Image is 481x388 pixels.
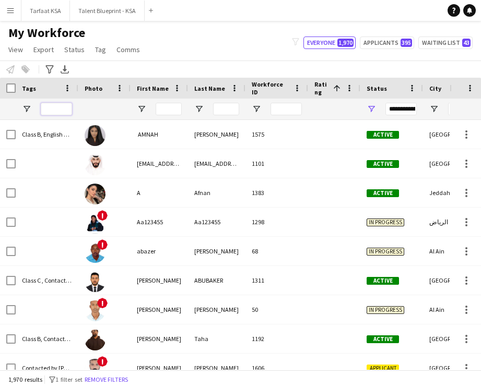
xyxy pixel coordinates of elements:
[188,120,245,149] div: [PERSON_NAME]
[245,354,308,382] div: 1606
[16,120,78,149] div: Class B, English Speaker
[85,125,105,146] img: ‏ AMNAH IDRIS
[188,149,245,178] div: [EMAIL_ADDRESS][DOMAIN_NAME]
[252,104,261,114] button: Open Filter Menu
[60,43,89,56] a: Status
[16,354,78,382] div: Contacted by [PERSON_NAME] , To be interviewed
[188,266,245,295] div: ABUBAKER
[462,39,471,47] span: 43
[8,25,85,41] span: My Workforce
[418,37,473,49] button: Waiting list43
[367,131,399,139] span: Active
[448,103,479,115] input: City Filter Input
[429,104,439,114] button: Open Filter Menu
[64,45,85,54] span: Status
[131,266,188,295] div: [PERSON_NAME]
[188,324,245,353] div: Taha
[85,359,105,380] img: Abdallah Alfaraj
[271,103,302,115] input: Workforce ID Filter Input
[245,237,308,265] div: 68
[367,219,404,226] span: In progress
[131,295,188,324] div: [PERSON_NAME]
[367,277,399,285] span: Active
[16,266,78,295] div: Class C , Contacted by [PERSON_NAME] , [DEMOGRAPHIC_DATA]
[8,45,23,54] span: View
[245,149,308,178] div: 1101
[367,84,387,92] span: Status
[22,104,31,114] button: Open Filter Menu
[367,189,399,197] span: Active
[245,120,308,149] div: 1575
[252,80,289,96] span: Workforce ID
[85,300,105,321] img: Abdalla Kamal
[85,154,105,175] img: 3khaled7@gmail.com 3khaled7@gmail.com
[156,103,182,115] input: First Name Filter Input
[85,330,105,350] img: Abdalla Taha
[85,242,105,263] img: abazer sidahmed Mohammed
[55,375,83,383] span: 1 filter set
[245,324,308,353] div: 1192
[303,37,356,49] button: Everyone1,970
[91,43,110,56] a: Tag
[58,63,71,76] app-action-btn: Export XLSX
[314,80,329,96] span: Rating
[85,271,105,292] img: ABDALLA ABUBAKER
[85,213,105,234] img: Aa123455 Aa123455
[245,295,308,324] div: 50
[112,43,144,56] a: Comms
[22,84,36,92] span: Tags
[131,178,188,207] div: A
[367,365,399,372] span: Applicant
[16,324,78,353] div: Class B, Contacted by [PERSON_NAME] , English Speaker , [DEMOGRAPHIC_DATA]
[131,324,188,353] div: [PERSON_NAME]
[194,104,204,114] button: Open Filter Menu
[245,208,308,236] div: 1298
[21,1,70,21] button: Tarfaat KSA
[367,160,399,168] span: Active
[97,298,108,308] span: !
[194,84,225,92] span: Last Name
[213,103,239,115] input: Last Name Filter Input
[131,149,188,178] div: [EMAIL_ADDRESS][DOMAIN_NAME]
[95,45,106,54] span: Tag
[70,1,145,21] button: Talent Blueprint - KSA
[131,208,188,236] div: Aa123455
[4,43,27,56] a: View
[188,354,245,382] div: [PERSON_NAME]
[131,237,188,265] div: abazer
[85,84,102,92] span: Photo
[188,208,245,236] div: Aa123455
[188,295,245,324] div: [PERSON_NAME]
[85,184,105,204] img: A Afnan
[188,178,245,207] div: Afnan
[116,45,140,54] span: Comms
[97,210,108,221] span: !
[188,237,245,265] div: [PERSON_NAME]
[41,103,72,115] input: Tags Filter Input
[245,178,308,207] div: 1383
[367,335,399,343] span: Active
[137,84,169,92] span: First Name
[367,306,404,314] span: In progress
[97,356,108,367] span: !
[367,248,404,256] span: In progress
[131,120,188,149] div: ‏ AMNAH
[337,39,354,47] span: 1,970
[43,63,56,76] app-action-btn: Advanced filters
[367,104,376,114] button: Open Filter Menu
[83,374,130,385] button: Remove filters
[360,37,414,49] button: Applicants395
[29,43,58,56] a: Export
[401,39,412,47] span: 395
[245,266,308,295] div: 1311
[429,84,441,92] span: City
[137,104,146,114] button: Open Filter Menu
[33,45,54,54] span: Export
[131,354,188,382] div: [PERSON_NAME]
[97,239,108,250] span: !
